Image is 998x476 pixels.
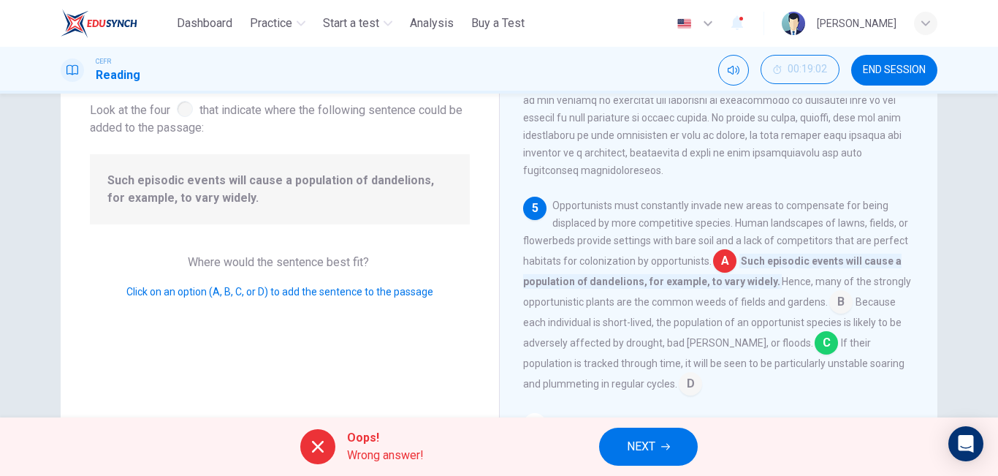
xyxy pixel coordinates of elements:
[761,55,839,86] div: Hide
[61,9,171,38] a: ELTC logo
[523,197,546,220] div: 5
[471,15,525,32] span: Buy a Test
[851,55,937,86] button: END SESSION
[782,12,805,35] img: Profile picture
[317,10,398,37] button: Start a test
[829,290,853,314] span: B
[250,15,292,32] span: Practice
[599,428,698,466] button: NEXT
[107,172,452,207] span: Such episodic events will cause a population of dandelions, for example, to vary widely.
[627,437,655,457] span: NEXT
[679,372,702,396] span: D
[788,64,827,75] span: 00:19:02
[188,255,372,269] span: Where would the sentence best fit?
[815,331,838,355] span: C
[948,426,983,461] div: Open Intercom Messenger
[713,249,736,273] span: A
[410,15,454,32] span: Analysis
[126,286,433,298] span: Click on an option (A, B, C, or D) to add the sentence to the passage
[244,10,311,37] button: Practice
[96,56,111,67] span: CEFR
[177,15,232,32] span: Dashboard
[465,10,530,37] button: Buy a Test
[90,98,470,137] span: Look at the four that indicate where the following sentence could be added to the passage:
[523,296,902,349] span: Because each individual is short-lived, the population of an opportunist species is likely to be ...
[96,67,140,84] h1: Reading
[404,10,460,37] button: Analysis
[675,18,693,29] img: en
[523,200,908,267] span: Opportunists must constantly invade new areas to compensate for being displaced by more competiti...
[347,429,424,447] span: Oops!
[761,55,839,84] button: 00:19:02
[61,9,137,38] img: ELTC logo
[817,15,896,32] div: [PERSON_NAME]
[523,337,904,390] span: If their population is tracked through time, it will be seen to be particularly unstable soaring ...
[347,447,424,464] span: Wrong answer!
[323,15,379,32] span: Start a test
[863,64,926,76] span: END SESSION
[523,413,546,437] div: 6
[171,10,238,37] button: Dashboard
[718,55,749,86] div: Mute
